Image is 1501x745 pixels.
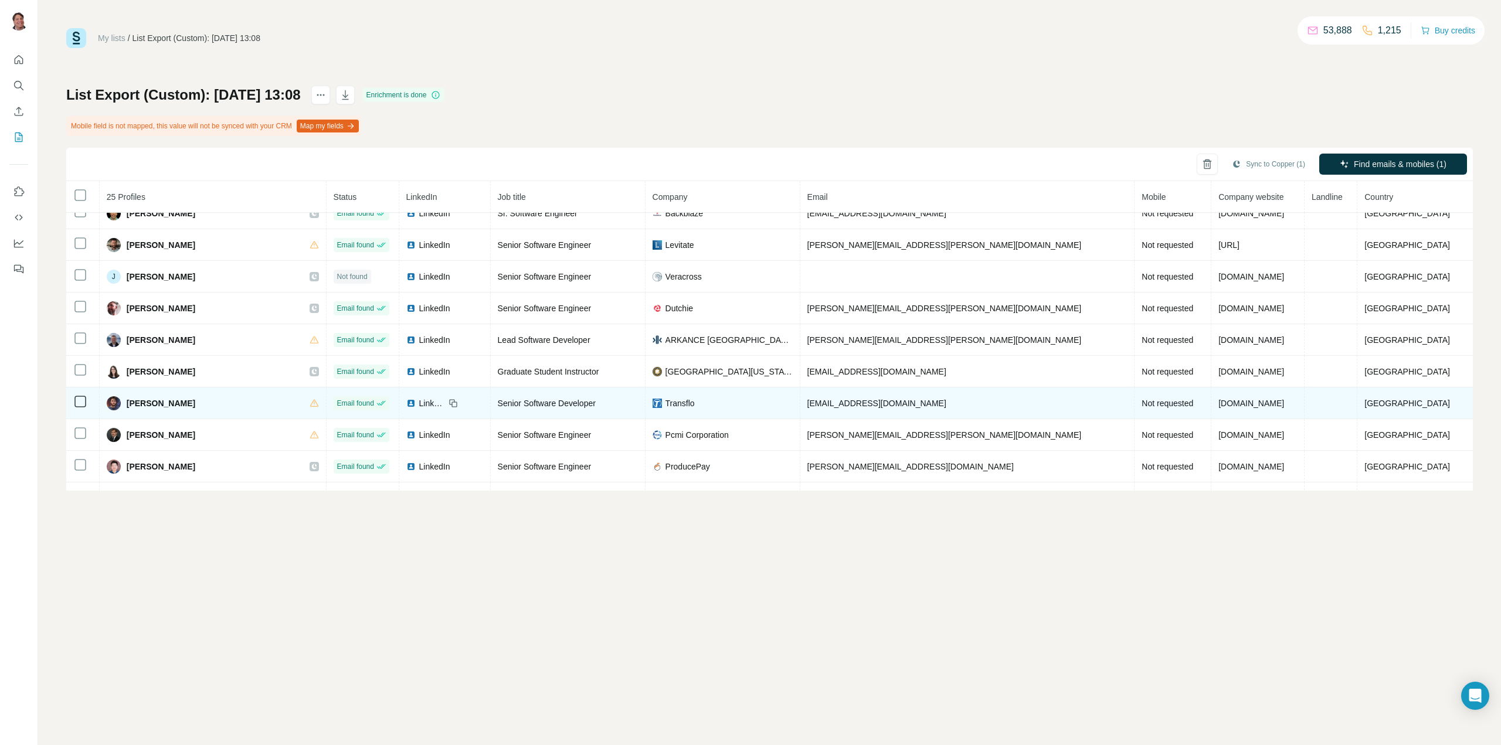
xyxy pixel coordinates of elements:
div: J [107,270,121,284]
span: [DOMAIN_NAME] [1218,462,1284,471]
a: My lists [98,33,125,43]
span: Levitate [665,239,694,251]
img: LinkedIn logo [406,304,416,313]
span: [PERSON_NAME] [127,366,195,377]
span: LinkedIn [419,429,450,441]
h1: List Export (Custom): [DATE] 13:08 [66,86,301,104]
span: [PERSON_NAME] [127,271,195,283]
span: [GEOGRAPHIC_DATA] [1364,240,1450,250]
p: 53,888 [1323,23,1352,38]
span: LinkedIn [419,461,450,472]
span: Pcmi Corporation [665,429,729,441]
img: company-logo [653,209,662,218]
span: [DOMAIN_NAME] [1218,209,1284,218]
img: Avatar [107,301,121,315]
button: Find emails & mobiles (1) [1319,154,1467,175]
span: [GEOGRAPHIC_DATA] [1364,462,1450,471]
span: Company website [1218,192,1283,202]
span: [DOMAIN_NAME] [1218,272,1284,281]
span: [DOMAIN_NAME] [1218,304,1284,313]
button: Feedback [9,258,28,280]
img: company-logo [653,462,662,471]
span: LinkedIn [419,302,450,314]
span: Not requested [1142,462,1193,471]
img: LinkedIn logo [406,335,416,345]
img: company-logo [653,272,662,281]
img: company-logo [653,399,662,408]
span: Not requested [1142,304,1193,313]
img: company-logo [653,304,662,313]
img: company-logo [653,430,662,440]
span: Dutchie [665,302,693,314]
img: Surfe Logo [66,28,86,48]
span: [PERSON_NAME] [127,302,195,314]
span: [DOMAIN_NAME] [1218,399,1284,408]
span: LinkedIn [419,397,445,409]
span: [EMAIL_ADDRESS][DOMAIN_NAME] [807,399,946,408]
span: [EMAIL_ADDRESS][DOMAIN_NAME] [807,209,946,218]
span: Senior Software Engineer [498,462,592,471]
span: [PERSON_NAME] [127,429,195,441]
span: [GEOGRAPHIC_DATA] [1364,304,1450,313]
button: Map my fields [297,120,359,132]
span: Not requested [1142,335,1193,345]
span: Backblaze [665,207,704,219]
span: Not requested [1142,430,1193,440]
button: Enrich CSV [9,101,28,122]
span: Not requested [1142,272,1193,281]
img: LinkedIn logo [406,430,416,440]
span: Not found [337,271,368,282]
img: Avatar [9,12,28,30]
span: [PERSON_NAME][EMAIL_ADDRESS][PERSON_NAME][DOMAIN_NAME] [807,430,1082,440]
span: Senior Software Engineer [498,272,592,281]
span: LinkedIn [406,192,437,202]
span: [GEOGRAPHIC_DATA] [1364,367,1450,376]
span: Graduate Student Instructor [498,367,599,376]
span: [PERSON_NAME] [127,334,195,346]
span: [PERSON_NAME][EMAIL_ADDRESS][PERSON_NAME][DOMAIN_NAME] [807,304,1082,313]
span: LinkedIn [419,271,450,283]
span: Senior Software Engineer [498,240,592,250]
button: Dashboard [9,233,28,254]
span: [PERSON_NAME][EMAIL_ADDRESS][PERSON_NAME][DOMAIN_NAME] [807,335,1082,345]
span: Find emails & mobiles (1) [1354,158,1446,170]
span: Not requested [1142,240,1193,250]
span: [PERSON_NAME] [127,461,195,472]
span: Email found [337,208,374,219]
img: company-logo [653,335,662,344]
span: [GEOGRAPHIC_DATA] [1364,430,1450,440]
img: LinkedIn logo [406,240,416,250]
span: [PERSON_NAME][EMAIL_ADDRESS][PERSON_NAME][DOMAIN_NAME] [807,240,1082,250]
img: Avatar [107,238,121,252]
span: Email found [337,461,374,472]
span: ARKANCE [GEOGRAPHIC_DATA] [665,334,793,346]
button: Sync to Copper (1) [1224,155,1313,173]
span: [PERSON_NAME] [127,397,195,409]
span: [PERSON_NAME][EMAIL_ADDRESS][DOMAIN_NAME] [807,462,1014,471]
span: Lead Software Developer [498,335,590,345]
span: [PERSON_NAME] [127,239,195,251]
span: Not requested [1142,209,1193,218]
span: Job title [498,192,526,202]
img: LinkedIn logo [406,209,416,218]
span: Not requested [1142,367,1193,376]
span: LinkedIn [419,334,450,346]
div: Open Intercom Messenger [1461,682,1489,710]
span: [GEOGRAPHIC_DATA] [1364,272,1450,281]
span: Sr. Software Engineer [498,209,578,218]
span: Landline [1312,192,1343,202]
span: 25 Profiles [107,192,145,202]
p: 1,215 [1378,23,1401,38]
img: company-logo [653,367,662,376]
span: Status [334,192,357,202]
img: Avatar [107,428,121,442]
img: Avatar [107,206,121,220]
span: [EMAIL_ADDRESS][DOMAIN_NAME] [807,367,946,376]
img: Avatar [107,333,121,347]
img: LinkedIn logo [406,399,416,408]
span: [GEOGRAPHIC_DATA] [1364,209,1450,218]
span: Senior Software Engineer [498,430,592,440]
span: LinkedIn [419,239,450,251]
span: [GEOGRAPHIC_DATA] [1364,399,1450,408]
button: Search [9,75,28,96]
